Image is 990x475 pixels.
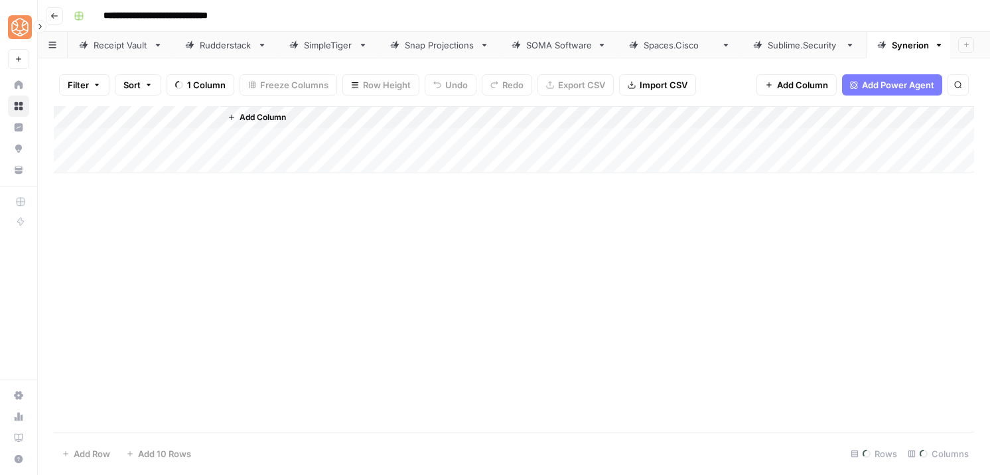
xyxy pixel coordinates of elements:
[8,448,29,470] button: Help + Support
[644,38,716,52] div: [DOMAIN_NAME]
[200,38,252,52] div: Rudderstack
[425,74,476,96] button: Undo
[68,32,174,58] a: Receipt Vault
[8,74,29,96] a: Home
[379,32,500,58] a: Snap Projections
[558,78,605,92] span: Export CSV
[8,11,29,44] button: Workspace: SimpleTiger
[445,78,468,92] span: Undo
[54,443,118,464] button: Add Row
[8,15,32,39] img: SimpleTiger Logo
[8,117,29,138] a: Insights
[777,78,828,92] span: Add Column
[500,32,618,58] a: SOMA Software
[502,78,524,92] span: Redo
[174,32,278,58] a: Rudderstack
[222,109,291,126] button: Add Column
[845,443,902,464] div: Rows
[8,427,29,448] a: Learning Hub
[640,78,687,92] span: Import CSV
[866,32,955,58] a: Synerion
[187,78,226,92] span: 1 Column
[118,443,199,464] button: Add 10 Rows
[167,74,234,96] button: 1 Column
[618,32,742,58] a: [DOMAIN_NAME]
[138,447,191,460] span: Add 10 Rows
[8,385,29,406] a: Settings
[8,138,29,159] a: Opportunities
[526,38,592,52] div: SOMA Software
[123,78,141,92] span: Sort
[240,74,337,96] button: Freeze Columns
[363,78,411,92] span: Row Height
[260,78,328,92] span: Freeze Columns
[537,74,614,96] button: Export CSV
[59,74,109,96] button: Filter
[768,38,840,52] div: [DOMAIN_NAME]
[862,78,934,92] span: Add Power Agent
[115,74,161,96] button: Sort
[756,74,837,96] button: Add Column
[8,406,29,427] a: Usage
[8,159,29,180] a: Your Data
[742,32,866,58] a: [DOMAIN_NAME]
[892,38,929,52] div: Synerion
[342,74,419,96] button: Row Height
[619,74,696,96] button: Import CSV
[304,38,353,52] div: SimpleTiger
[94,38,148,52] div: Receipt Vault
[842,74,942,96] button: Add Power Agent
[74,447,110,460] span: Add Row
[482,74,532,96] button: Redo
[68,78,89,92] span: Filter
[240,111,286,123] span: Add Column
[278,32,379,58] a: SimpleTiger
[8,96,29,117] a: Browse
[902,443,974,464] div: Columns
[405,38,474,52] div: Snap Projections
